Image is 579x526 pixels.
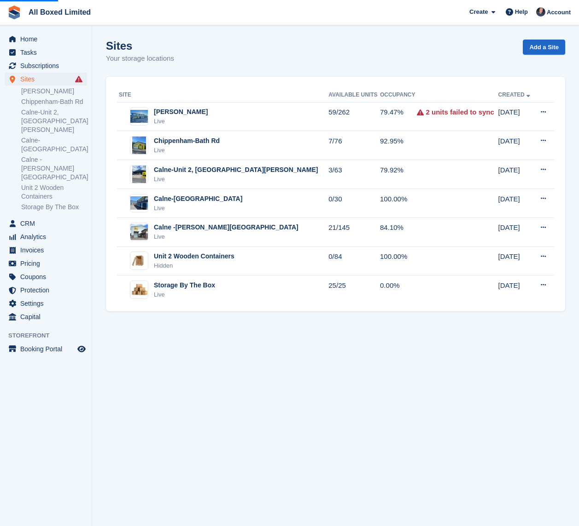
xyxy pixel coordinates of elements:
img: Image of Storage By The Box site [130,283,148,297]
a: menu [5,217,87,230]
td: 3/63 [328,160,380,189]
a: menu [5,257,87,270]
div: Live [154,290,215,299]
span: Help [515,7,528,17]
a: Calne-Unit 2, [GEOGRAPHIC_DATA][PERSON_NAME] [21,108,87,134]
img: Image of Melksham-Bowerhill site [130,110,148,123]
td: [DATE] [498,217,534,246]
span: Pricing [20,257,76,270]
td: 79.92% [380,160,417,189]
span: Tasks [20,46,76,59]
div: Unit 2 Wooden Containers [154,252,234,261]
img: Dan Goss [536,7,545,17]
a: Created [498,91,532,98]
div: [PERSON_NAME] [154,107,208,117]
span: Booking Portal [20,343,76,355]
td: 59/262 [328,102,380,131]
span: Coupons [20,270,76,283]
a: Unit 2 Wooden Containers [21,183,87,201]
div: Calne-[GEOGRAPHIC_DATA] [154,194,242,204]
a: menu [5,343,87,355]
th: Site [117,88,328,103]
a: Chippenham-Bath Rd [21,97,87,106]
span: Protection [20,284,76,297]
a: Preview store [76,343,87,354]
span: Home [20,33,76,46]
span: Account [547,8,571,17]
a: menu [5,33,87,46]
a: menu [5,270,87,283]
a: Storage By The Box [21,203,87,212]
a: Calne -[PERSON_NAME][GEOGRAPHIC_DATA] [21,155,87,182]
span: Analytics [20,230,76,243]
td: 21/145 [328,217,380,246]
a: menu [5,46,87,59]
div: Chippenham-Bath Rd [154,136,220,146]
span: Storefront [8,331,92,340]
td: [DATE] [498,275,534,304]
a: menu [5,310,87,323]
td: [DATE] [498,102,534,131]
img: stora-icon-8386f47178a22dfd0bd8f6a31ec36ba5ce8667c1dd55bd0f319d3a0aa187defe.svg [7,6,21,19]
td: 92.95% [380,131,417,160]
img: Image of Calne-Unit 2, Porte Marsh Rd site [132,165,146,183]
div: Calne -[PERSON_NAME][GEOGRAPHIC_DATA] [154,223,298,232]
span: Subscriptions [20,59,76,72]
a: menu [5,244,87,257]
td: 0/84 [328,246,380,275]
td: [DATE] [498,160,534,189]
a: [PERSON_NAME] [21,87,87,96]
div: Live [154,204,242,213]
div: Hidden [154,261,234,270]
p: Your storage locations [106,53,174,64]
th: Available Units [328,88,380,103]
span: CRM [20,217,76,230]
td: 84.10% [380,217,417,246]
td: 0.00% [380,275,417,304]
div: Storage By The Box [154,280,215,290]
span: Capital [20,310,76,323]
td: [DATE] [498,131,534,160]
a: menu [5,230,87,243]
div: Live [154,146,220,155]
td: 79.47% [380,102,417,131]
a: menu [5,59,87,72]
td: 0/30 [328,189,380,218]
td: 100.00% [380,246,417,275]
h1: Sites [106,40,174,52]
div: Live [154,117,208,126]
a: Calne-[GEOGRAPHIC_DATA] [21,136,87,154]
span: Create [469,7,488,17]
img: Image of Unit 2 Wooden Containers site [130,255,148,267]
td: 7/76 [328,131,380,160]
a: menu [5,284,87,297]
a: menu [5,297,87,310]
td: [DATE] [498,189,534,218]
span: Invoices [20,244,76,257]
a: All Boxed Limited [25,5,94,20]
a: Add a Site [523,40,565,55]
img: Image of Calne -Harris Road site [130,224,148,240]
div: Live [154,232,298,241]
i: Smart entry sync failures have occurred [75,75,82,83]
div: Calne-Unit 2, [GEOGRAPHIC_DATA][PERSON_NAME] [154,165,318,175]
img: Image of Calne-The Space Centre site [130,196,148,210]
td: 25/25 [328,275,380,304]
div: Live [154,175,318,184]
td: [DATE] [498,246,534,275]
a: 2 units failed to sync [426,107,494,118]
span: Settings [20,297,76,310]
span: Sites [20,73,76,86]
th: Occupancy [380,88,417,103]
img: Image of Chippenham-Bath Rd site [132,136,146,154]
td: 100.00% [380,189,417,218]
a: menu [5,73,87,86]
